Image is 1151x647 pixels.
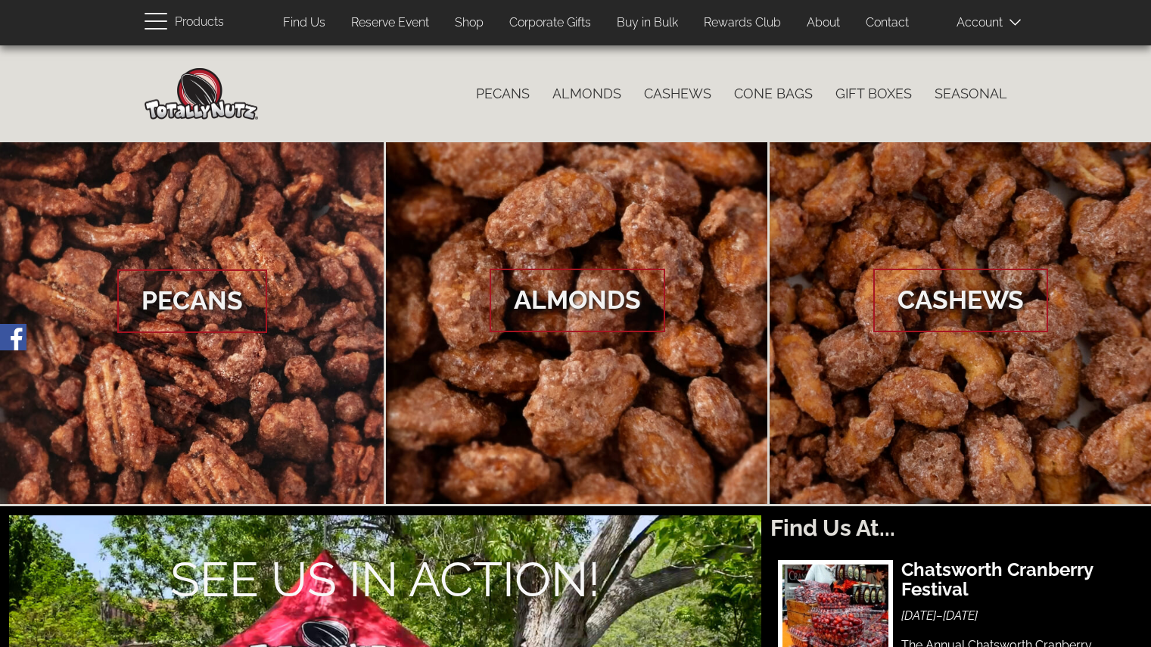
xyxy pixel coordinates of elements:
[901,560,1123,600] h3: Chatsworth Cranberry Festival
[923,78,1019,110] a: Seasonal
[175,11,224,33] span: Products
[936,608,943,623] span: –
[795,8,851,38] a: About
[633,78,723,110] a: Cashews
[145,68,258,120] img: Home
[770,515,1142,540] h2: Find Us At...
[443,8,495,38] a: Shop
[465,78,541,110] a: Pecans
[873,269,1048,332] span: Cashews
[117,269,267,333] span: Pecans
[901,608,936,623] time: [DATE]
[340,8,440,38] a: Reserve Event
[605,8,689,38] a: Buy in Bulk
[272,8,337,38] a: Find Us
[854,8,920,38] a: Contact
[498,8,602,38] a: Corporate Gifts
[541,78,633,110] a: Almonds
[692,8,792,38] a: Rewards Club
[490,269,665,332] span: Almonds
[824,78,923,110] a: Gift Boxes
[386,142,768,504] a: Almonds
[723,78,824,110] a: Cone Bags
[943,608,978,623] time: [DATE]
